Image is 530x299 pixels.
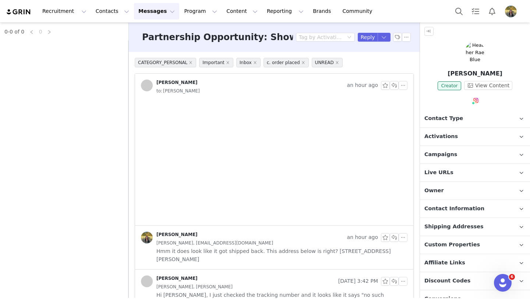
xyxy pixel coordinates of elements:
div: [PERSON_NAME] [156,275,198,281]
span: an hour ago [347,81,378,90]
i: icon: close [253,61,257,64]
button: Reporting [262,3,308,20]
i: icon: close [335,61,339,64]
button: Recruitment [38,3,91,20]
span: Creator [438,81,462,90]
span: Campaigns [424,151,457,159]
button: Messages [134,3,179,20]
h3: Partnership Opportunity: Showcase Cozy Earth with @HeatherRaeBlue [142,31,494,44]
span: 6 [509,274,515,280]
span: Live URLs [424,169,453,177]
p: [PERSON_NAME] [420,69,530,78]
button: Profile [501,6,524,17]
div: [PERSON_NAME] [156,232,198,238]
div: Tag by Activation [299,34,342,41]
li: 0 [36,27,45,36]
span: Important [199,58,233,67]
button: Program [180,3,222,20]
img: instagram.svg [473,98,479,103]
span: an hour ago [347,233,378,242]
span: Affiliate Links [424,259,465,267]
a: Tasks [467,3,484,20]
span: Owner [424,187,444,195]
button: Contacts [91,3,134,20]
a: Community [338,3,380,20]
span: Contact Type [424,115,463,123]
img: 27896cd5-6933-4e5c-bf96-74e8661375a5.jpeg [141,232,153,243]
span: c. order placed [264,58,309,67]
li: 0-0 of 0 [4,27,24,36]
img: grin logo [6,8,32,15]
i: icon: left [29,30,34,34]
a: [PERSON_NAME] [141,275,198,287]
span: Shipping Addresses [424,223,484,231]
span: UNREAD [312,58,343,67]
span: Contact Information [424,205,484,213]
div: [PERSON_NAME] [156,80,198,85]
span: Hmm it does look like it got shipped back. This address below is right? [STREET_ADDRESS][PERSON_N... [156,247,407,263]
button: Reply [358,33,378,42]
li: Previous Page [27,27,36,36]
button: View Content [464,81,512,90]
i: icon: close [301,61,305,64]
span: Custom Properties [424,241,480,249]
i: icon: close [189,61,192,64]
i: icon: right [47,30,52,34]
button: Content [222,3,262,20]
iframe: Intercom live chat [494,274,512,292]
span: Inbox [236,58,261,67]
i: icon: down [347,35,351,40]
button: Search [451,3,467,20]
a: Brands [308,3,338,20]
button: Notifications [484,3,500,20]
span: Activations [424,133,458,141]
a: 0 [36,28,45,36]
img: Heather Rae Blue [465,42,485,63]
div: [PERSON_NAME] an hour ago[PERSON_NAME], [EMAIL_ADDRESS][DOMAIN_NAME] Hmm it does look like it got... [135,226,413,269]
a: [PERSON_NAME] [141,80,198,91]
span: [DATE] 3:42 PM [338,277,378,286]
a: [PERSON_NAME] [141,232,198,243]
li: Next Page [45,27,54,36]
i: icon: close [226,61,230,64]
span: [PERSON_NAME], [EMAIL_ADDRESS][DOMAIN_NAME] [156,239,273,247]
div: [PERSON_NAME] an hour agoto:[PERSON_NAME] [135,74,413,101]
span: CATEGORY_PERSONAL [135,58,196,67]
img: 27896cd5-6933-4e5c-bf96-74e8661375a5.jpeg [505,6,517,17]
span: Discount Codes [424,277,470,285]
